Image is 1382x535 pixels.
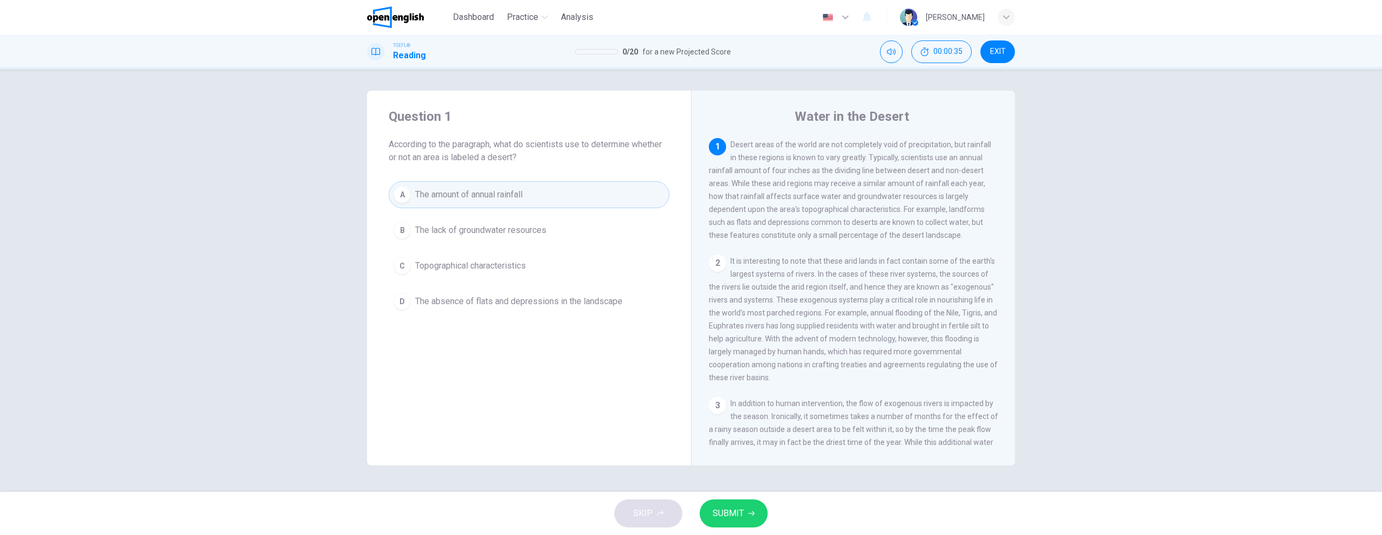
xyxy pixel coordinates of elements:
[900,9,917,26] img: Profile picture
[503,8,552,27] button: Practice
[415,188,523,201] span: The amount of annual rainfall
[709,138,726,155] div: 1
[557,8,598,27] button: Analysis
[394,186,411,203] div: A
[926,11,985,24] div: [PERSON_NAME]
[561,11,593,24] span: Analysis
[449,8,498,27] button: Dashboard
[709,399,998,485] span: In addition to human intervention, the flow of exogenous rivers is impacted by the season. Ironic...
[795,108,909,125] h4: Water in the Desert
[453,11,494,24] span: Dashboard
[367,6,449,28] a: OpenEnglish logo
[393,42,410,49] span: TOEFL®
[389,181,669,208] button: AThe amount of annual rainfall
[642,45,731,58] span: for a new Projected Score
[389,108,669,125] h4: Question 1
[713,506,744,521] span: SUBMIT
[389,252,669,279] button: CTopographical characteristics
[709,257,998,382] span: It is interesting to note that these arid lands in fact contain some of the earth's largest syste...
[389,288,669,315] button: DThe absence of flats and depressions in the landscape
[389,138,669,164] span: According to the paragraph, what do scientists use to determine whether or not an area is labeled...
[622,45,638,58] span: 0 / 20
[394,222,411,239] div: B
[393,49,426,62] h1: Reading
[394,293,411,310] div: D
[990,47,1006,56] span: EXIT
[700,499,768,527] button: SUBMIT
[880,40,903,63] div: Mute
[415,259,526,272] span: Topographical characteristics
[980,40,1015,63] button: EXIT
[415,224,546,237] span: The lack of groundwater resources
[709,397,726,414] div: 3
[389,217,669,244] button: BThe lack of groundwater resources
[933,47,963,56] span: 00:00:35
[394,257,411,275] div: C
[415,295,622,308] span: The absence of flats and depressions in the landscape
[709,140,991,239] span: Desert areas of the world are not completely void of precipitation, but rainfall in these regions...
[911,40,972,63] div: Hide
[367,6,424,28] img: OpenEnglish logo
[821,13,835,22] img: en
[911,40,972,63] button: 00:00:35
[709,255,726,272] div: 2
[507,11,538,24] span: Practice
